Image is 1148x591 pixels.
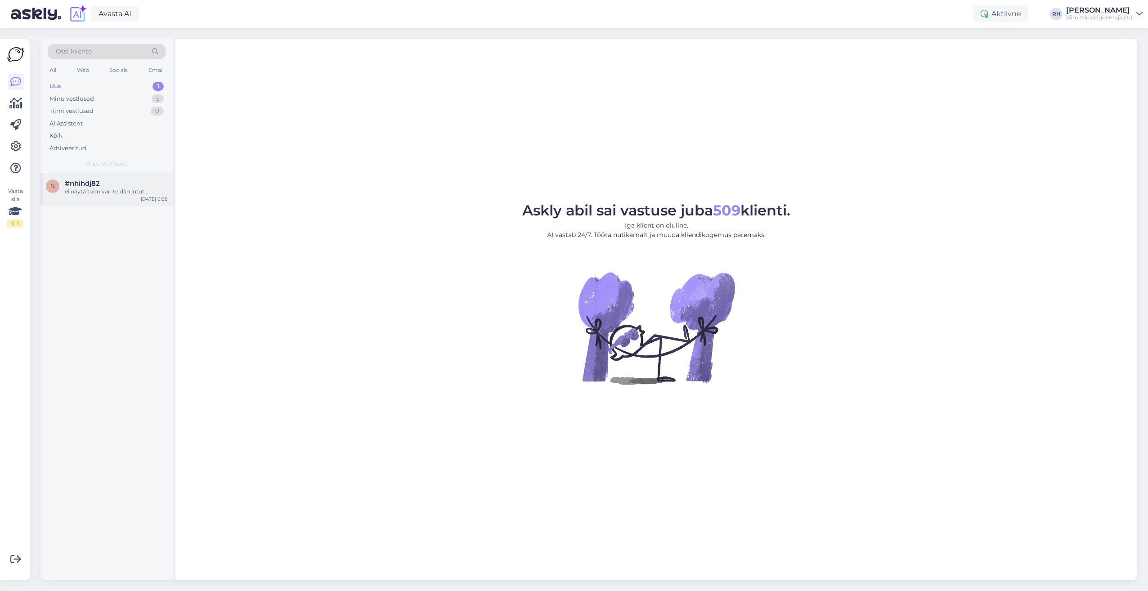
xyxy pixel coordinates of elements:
span: Askly abil sai vastuse juba klienti. [522,201,790,219]
span: Otsi kliente [56,47,92,56]
div: Minu vestlused [49,94,94,103]
span: n [50,183,55,189]
div: [PERSON_NAME] [1066,7,1133,14]
img: Askly Logo [7,46,24,63]
b: 509 [713,201,740,219]
div: 1 / 3 [7,219,23,228]
a: [PERSON_NAME]Viimistluskaubamaja OÜ [1066,7,1143,21]
div: Tiimi vestlused [49,107,94,116]
a: Avasta AI [91,6,139,22]
span: Uued vestlused [86,160,128,168]
div: Kõik [49,131,63,140]
div: Web [75,64,91,76]
div: Socials [108,64,130,76]
div: All [48,64,58,76]
div: Aktiivne [973,6,1028,22]
div: 1 [152,82,164,91]
div: Viimistluskaubamaja OÜ [1066,14,1133,21]
div: Uus [49,82,61,91]
div: 5 [152,94,164,103]
p: Iga klient on oluline. AI vastab 24/7. Tööta nutikamalt ja muuda kliendikogemus paremaks. [522,221,790,240]
div: Vaata siia [7,187,23,228]
div: Email [147,64,166,76]
div: Arhiveeritud [49,144,86,153]
span: #nhihdj82 [65,179,100,188]
div: 0 [151,107,164,116]
img: No Chat active [575,247,737,409]
div: ei näytä toimivan teidän jutut.... [65,188,167,196]
div: RH [1050,8,1063,20]
div: [DATE] 0:08 [141,196,167,202]
div: AI Assistent [49,119,83,128]
img: explore-ai [68,4,87,23]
